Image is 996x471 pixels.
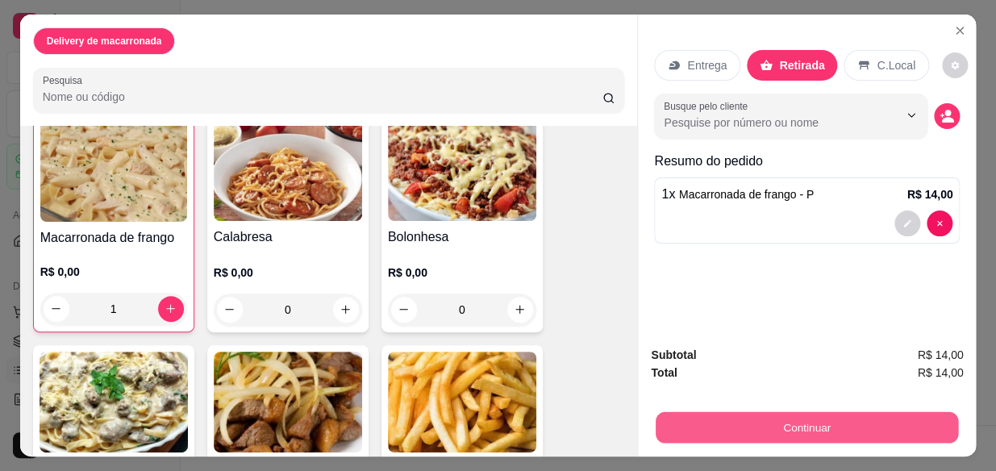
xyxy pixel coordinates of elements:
[388,227,536,247] h4: Bolonhesa
[388,120,536,221] img: product-image
[664,115,873,131] input: Busque pelo cliente
[40,121,187,222] img: product-image
[388,265,536,281] p: R$ 0,00
[651,366,677,379] strong: Total
[779,57,824,73] p: Retirada
[679,188,814,201] span: Macarronada de frango - P
[877,57,915,73] p: C.Local
[214,227,362,247] h4: Calabresa
[917,364,963,381] span: R$ 14,00
[927,210,952,236] button: decrease-product-quantity
[388,352,536,452] img: product-image
[934,103,960,129] button: decrease-product-quantity
[942,52,968,78] button: decrease-product-quantity
[664,99,753,113] label: Busque pelo cliente
[661,185,814,204] p: 1 x
[898,102,924,128] button: Show suggestions
[43,73,88,87] label: Pesquisa
[43,89,602,105] input: Pesquisa
[47,35,162,48] p: Delivery de macarronada
[40,264,187,280] p: R$ 0,00
[947,18,973,44] button: Close
[214,352,362,452] img: product-image
[651,348,696,361] strong: Subtotal
[654,152,960,171] p: Resumo do pedido
[40,352,188,452] img: product-image
[894,210,920,236] button: decrease-product-quantity
[917,346,963,364] span: R$ 14,00
[40,228,187,248] h4: Macarronada de frango
[656,412,958,444] button: Continuar
[687,57,727,73] p: Entrega
[214,265,362,281] p: R$ 0,00
[906,186,952,202] p: R$ 14,00
[214,120,362,221] img: product-image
